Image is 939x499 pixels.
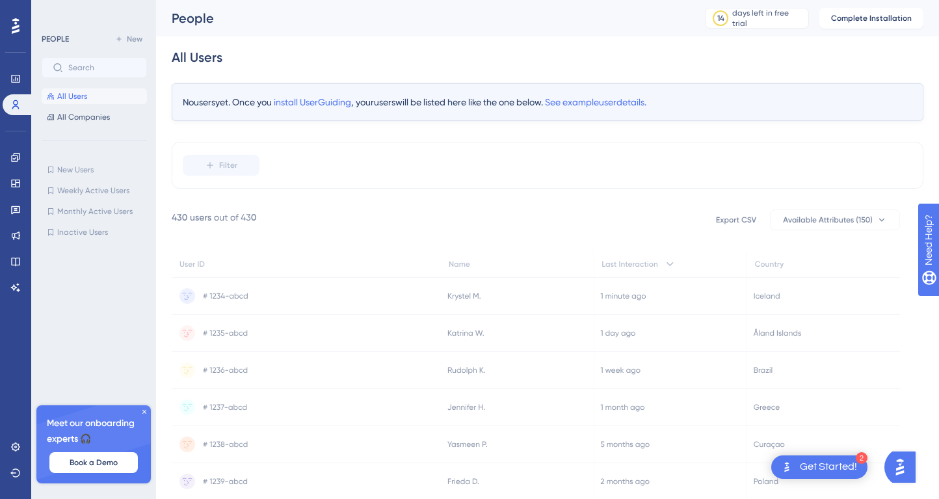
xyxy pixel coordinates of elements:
button: New [111,31,147,47]
div: 2 [856,452,867,464]
span: Inactive Users [57,227,108,237]
span: All Companies [57,112,110,122]
div: Get Started! [800,460,857,474]
div: days left in free trial [732,8,804,29]
div: People [172,9,672,27]
div: 14 [717,13,724,23]
span: See example user details. [545,97,646,107]
span: New [127,34,142,44]
span: All Users [57,91,87,101]
button: Weekly Active Users [42,183,147,198]
button: Complete Installation [819,8,923,29]
button: Filter [183,155,259,176]
span: Need Help? [31,3,81,19]
span: Book a Demo [70,457,118,468]
button: Inactive Users [42,224,147,240]
span: Meet our onboarding experts 🎧 [47,416,140,447]
span: install UserGuiding [274,97,351,107]
iframe: UserGuiding AI Assistant Launcher [884,448,923,487]
div: No users yet. Once you , your users will be listed here like the one below. [172,83,923,121]
button: Monthly Active Users [42,204,147,219]
div: All Users [172,48,222,66]
button: All Companies [42,109,147,125]
button: Book a Demo [49,452,138,473]
div: PEOPLE [42,34,69,44]
div: Open Get Started! checklist, remaining modules: 2 [771,455,867,479]
button: New Users [42,162,147,178]
span: Weekly Active Users [57,185,129,196]
span: Filter [219,160,237,170]
span: Monthly Active Users [57,206,133,217]
input: Search [68,63,136,72]
span: Complete Installation [831,13,912,23]
button: All Users [42,88,147,104]
span: New Users [57,165,94,175]
img: launcher-image-alternative-text [779,459,795,475]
